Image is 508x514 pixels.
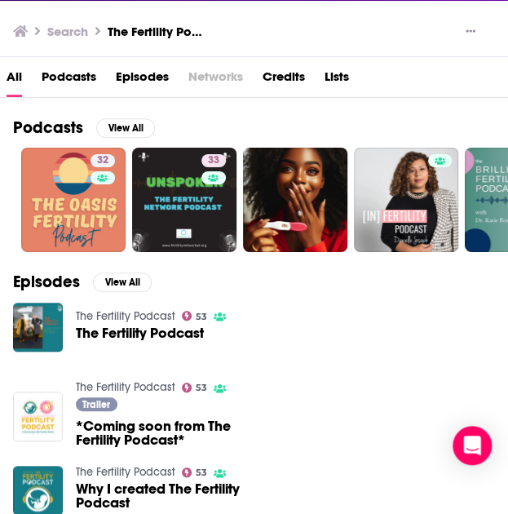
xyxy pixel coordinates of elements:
a: 53 [182,467,208,477]
div: Open Intercom Messenger [453,426,492,465]
span: 32 [97,153,108,169]
a: PodcastsView All [13,117,155,138]
a: 32 [91,154,115,167]
a: Credits [263,64,305,97]
a: 53 [182,383,208,392]
a: The Fertility Podcast [76,326,204,340]
a: 32 [21,148,126,252]
a: Podcasts [42,64,96,97]
span: 53 [196,469,207,476]
span: Networks [188,64,243,97]
a: *Coming soon from The Fertility Podcast* [76,419,262,447]
h3: Search [47,24,88,39]
h2: Episodes [13,272,80,292]
a: 33 [201,154,226,167]
a: Why I created The Fertility Podcast [76,482,262,510]
img: The Fertility Podcast [13,303,63,352]
span: Trailer [82,400,110,410]
button: View All [93,273,152,292]
a: The Fertility Podcast [76,380,175,394]
a: Lists [325,64,349,97]
a: The Fertility Podcast [76,465,175,479]
span: 53 [196,384,207,392]
a: Episodes [116,64,169,97]
a: 33 [132,148,236,252]
h2: Podcasts [13,117,83,138]
span: 33 [208,153,219,169]
a: The Fertility Podcast [76,309,175,323]
a: 53 [182,311,208,321]
h3: The Fertility Podcast [108,24,204,39]
img: *Coming soon from The Fertility Podcast* [13,392,63,441]
button: Show More Button [459,24,482,40]
span: 53 [196,313,207,321]
a: EpisodesView All [13,272,152,292]
a: All [7,64,22,97]
button: View All [96,118,155,138]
